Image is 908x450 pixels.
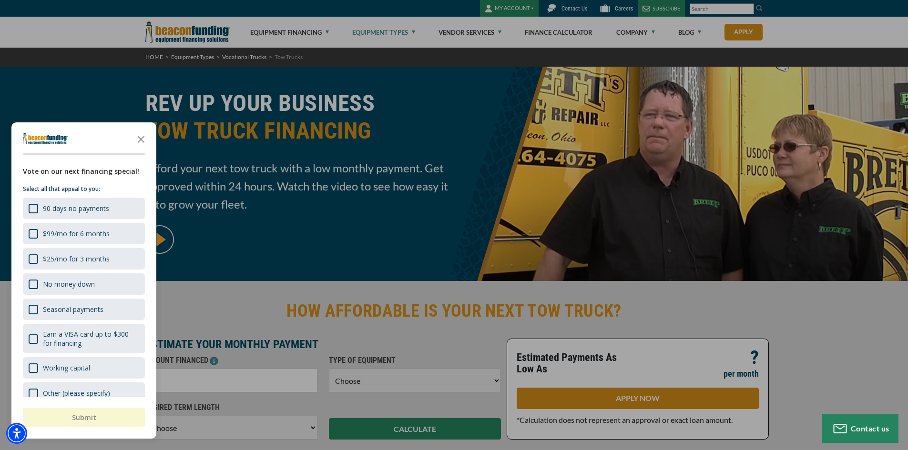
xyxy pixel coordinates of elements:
img: Company logo [23,133,68,144]
div: Working capital [23,357,145,379]
div: Accessibility Menu [6,423,27,444]
p: Select all that appeal to you: [23,184,145,194]
div: Earn a VISA card up to $300 for financing [43,330,139,348]
div: Working capital [43,363,90,372]
button: Close the survey [132,129,151,148]
div: $99/mo for 6 months [23,223,145,244]
div: Survey [11,122,156,439]
div: Seasonal payments [43,305,103,314]
div: Vote on our next financing special! [23,166,145,177]
div: Seasonal payments [23,299,145,320]
div: No money down [23,273,145,295]
div: 90 days no payments [43,204,109,213]
div: $99/mo for 6 months [43,229,110,238]
div: Other (please specify) [23,382,145,404]
button: Submit [23,408,145,427]
div: 90 days no payments [23,198,145,219]
div: Other (please specify) [43,389,110,398]
div: Earn a VISA card up to $300 for financing [23,324,145,353]
div: $25/mo for 3 months [23,248,145,270]
div: No money down [43,280,95,289]
div: $25/mo for 3 months [43,254,110,263]
button: Contact us [822,414,898,443]
span: Contact us [851,424,889,433]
